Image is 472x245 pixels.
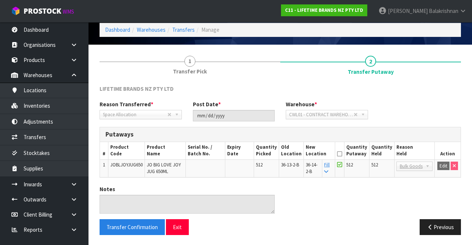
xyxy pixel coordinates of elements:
h3: Putaways [105,131,455,138]
span: 1 [103,162,105,168]
th: Old Location [279,142,303,159]
span: 2 [365,56,376,67]
span: ProStock [24,6,61,16]
span: 512 [256,162,263,168]
th: Quantity Held [369,142,394,159]
img: cube-alt.png [11,6,20,15]
button: Previous [420,219,461,235]
a: Fill [324,162,330,175]
span: 36-13-2-B [281,162,299,168]
span: 36-14-2-B [306,162,317,175]
span: Space Allocation [103,110,167,119]
span: 512 [371,162,378,168]
span: JO BIG LOVE JOY JUG 650ML [147,162,181,175]
span: Manage [201,26,219,33]
span: Balakrishnan [429,7,458,14]
a: Dashboard [105,26,130,33]
span: 512 [346,162,353,168]
span: LIFETIME BRANDS NZ PTY LTD [100,85,174,92]
span: [PERSON_NAME] [388,7,428,14]
span: Transfer Confirmation [107,224,158,231]
th: # [100,142,108,159]
span: Transfer Putaway [100,79,461,241]
small: WMS [63,8,74,15]
th: Action [434,142,461,159]
a: Warehouses [137,26,166,33]
button: Transfer Confirmation [100,219,165,235]
th: New Location [303,142,335,159]
label: Post Date [193,100,221,108]
span: 1 [184,56,195,67]
th: Expiry Date [225,142,254,159]
th: Quantity Putaway [344,142,369,159]
a: Transfers [172,26,195,33]
label: Warehouse [286,100,317,108]
a: C11 - LIFETIME BRANDS NZ PTY LTD [281,4,367,16]
input: Post Date [193,110,275,121]
span: CWL01 - CONTRACT WAREHOUSING [GEOGRAPHIC_DATA] [289,110,354,119]
span: Transfer Putaway [348,68,394,76]
th: Serial No. / Batch No. [186,142,225,159]
span: Transfer Pick [173,68,207,75]
span: JOBLJOYJUG650 [110,162,143,168]
button: Edit [437,162,450,170]
th: Quantity Picked [254,142,279,159]
th: Product Name [145,142,186,159]
button: Exit [166,219,189,235]
th: Reason Held [394,142,434,159]
span: Bulk Goods [400,162,423,171]
strong: C11 - LIFETIME BRANDS NZ PTY LTD [285,7,363,13]
label: Reason Transferred [100,100,153,108]
th: Product Code [108,142,145,159]
label: Notes [100,185,115,193]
